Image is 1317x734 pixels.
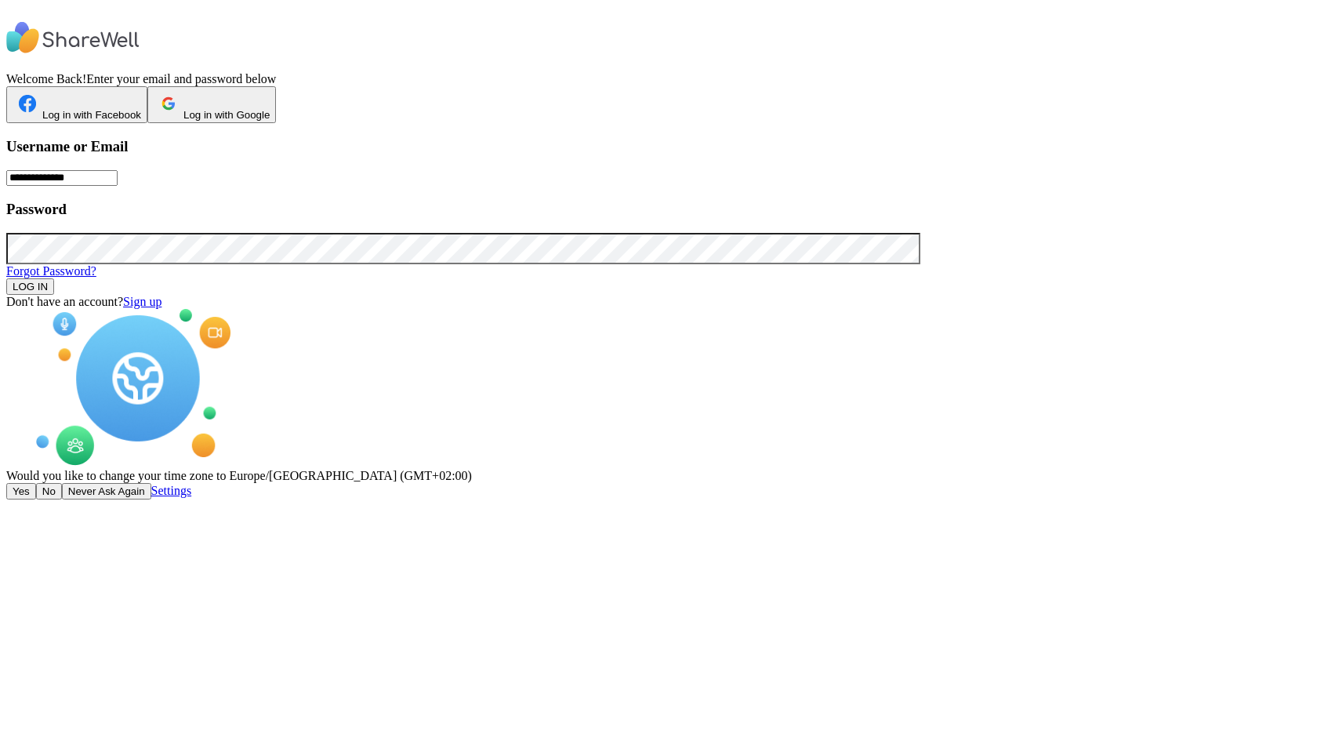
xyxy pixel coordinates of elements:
[6,278,54,295] button: LOG IN
[229,469,471,482] span: Europe/[GEOGRAPHIC_DATA] (GMT+02:00)
[6,264,96,278] a: Forgot Password?
[34,309,230,466] img: Session Experience
[13,281,48,293] span: LOG IN
[147,86,276,123] button: Log in with Google
[13,89,42,118] img: ShareWell Logomark
[6,469,1311,483] div: Would you like to change your time zone to
[6,72,86,85] span: Welcome Back!
[86,72,276,85] span: Enter your email and password below
[68,485,145,497] span: Never Ask Again
[6,483,36,500] button: Yes
[154,89,183,118] img: ShareWell Logomark
[151,484,192,497] a: Settings
[183,109,270,121] span: Log in with Google
[6,86,147,123] button: Log in with Facebook
[42,109,141,121] span: Log in with Facebook
[36,483,62,500] button: No
[6,201,1311,218] h3: Password
[6,6,140,69] img: ShareWell Logo
[42,485,56,497] span: No
[62,483,151,500] button: Never Ask Again
[6,295,123,308] span: Don't have an account?
[123,295,161,308] a: Sign up
[6,138,1311,155] h3: Username or Email
[13,485,30,497] span: Yes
